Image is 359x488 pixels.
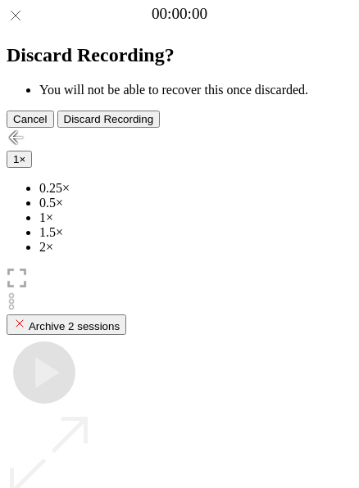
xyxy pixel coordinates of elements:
li: You will not be able to recover this once discarded. [39,83,352,97]
button: Discard Recording [57,111,161,128]
li: 1.5× [39,225,352,240]
h2: Discard Recording? [7,44,352,66]
li: 0.5× [39,196,352,210]
div: Archive 2 sessions [13,317,120,332]
span: 1 [13,153,19,165]
a: 00:00:00 [152,5,207,23]
li: 1× [39,210,352,225]
li: 0.25× [39,181,352,196]
button: Archive 2 sessions [7,314,126,335]
li: 2× [39,240,352,255]
button: 1× [7,151,32,168]
button: Cancel [7,111,54,128]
